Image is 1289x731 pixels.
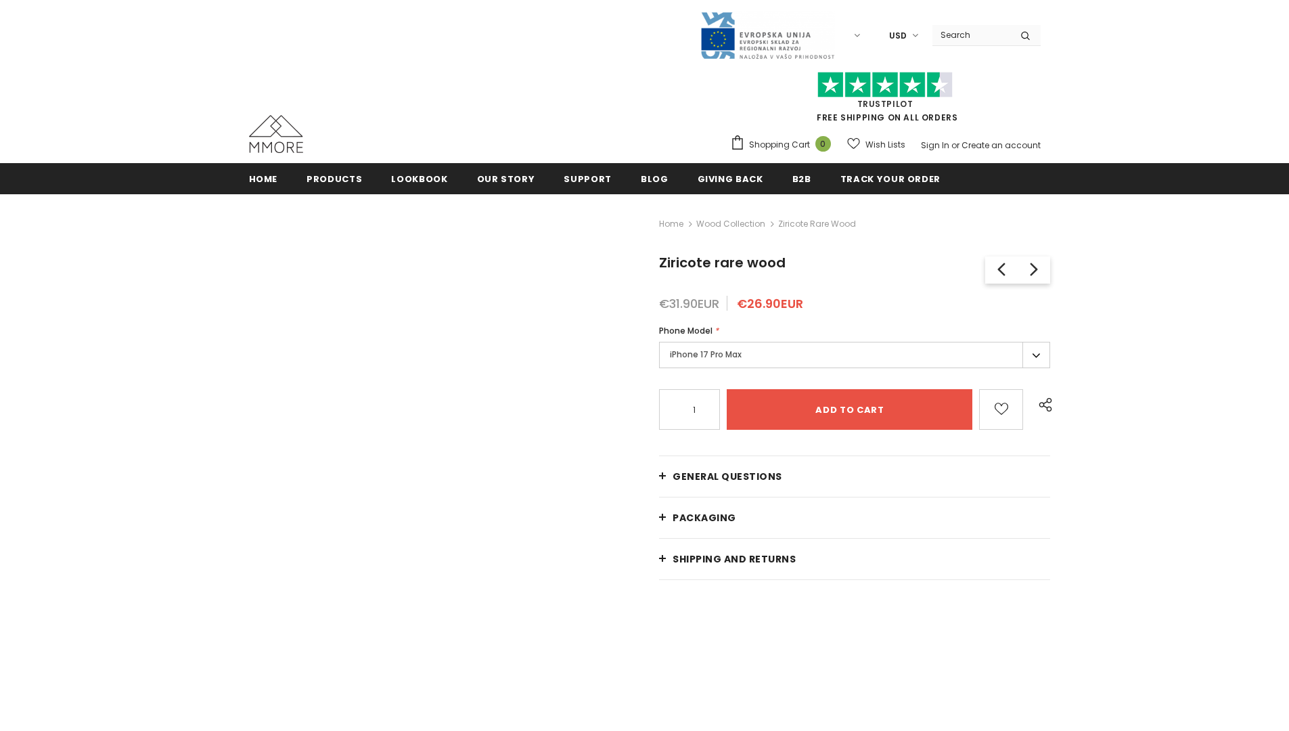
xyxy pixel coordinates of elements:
input: Add to cart [727,389,972,430]
span: Shipping and returns [673,552,796,566]
a: Wish Lists [847,133,905,156]
span: support [564,173,612,185]
a: Trustpilot [857,98,913,110]
input: Search Site [932,25,1010,45]
img: MMORE Cases [249,115,303,153]
a: Shipping and returns [659,539,1050,579]
a: Sign In [921,139,949,151]
span: FREE SHIPPING ON ALL ORDERS [730,78,1041,123]
a: Home [659,216,683,232]
a: Lookbook [391,163,447,194]
span: Wish Lists [865,138,905,152]
span: Giving back [698,173,763,185]
img: Trust Pilot Stars [817,72,953,98]
span: Blog [641,173,669,185]
a: Giving back [698,163,763,194]
span: B2B [792,173,811,185]
img: Javni Razpis [700,11,835,60]
span: USD [889,29,907,43]
a: Javni Razpis [700,29,835,41]
span: Track your order [840,173,941,185]
span: €26.90EUR [737,295,803,312]
span: PACKAGING [673,511,736,525]
a: Products [307,163,362,194]
a: Shopping Cart 0 [730,135,838,155]
label: iPhone 17 Pro Max [659,342,1050,368]
a: Track your order [840,163,941,194]
a: General Questions [659,456,1050,497]
a: Home [249,163,278,194]
span: Home [249,173,278,185]
span: Lookbook [391,173,447,185]
span: Phone Model [659,325,713,336]
span: Ziricote rare wood [778,216,856,232]
a: Wood Collection [696,218,765,229]
a: Our Story [477,163,535,194]
span: €31.90EUR [659,295,719,312]
a: Blog [641,163,669,194]
span: Our Story [477,173,535,185]
span: Ziricote rare wood [659,253,786,272]
span: Shopping Cart [749,138,810,152]
a: PACKAGING [659,497,1050,538]
span: or [951,139,959,151]
span: Products [307,173,362,185]
span: 0 [815,136,831,152]
a: support [564,163,612,194]
a: Create an account [962,139,1041,151]
a: B2B [792,163,811,194]
span: General Questions [673,470,782,483]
